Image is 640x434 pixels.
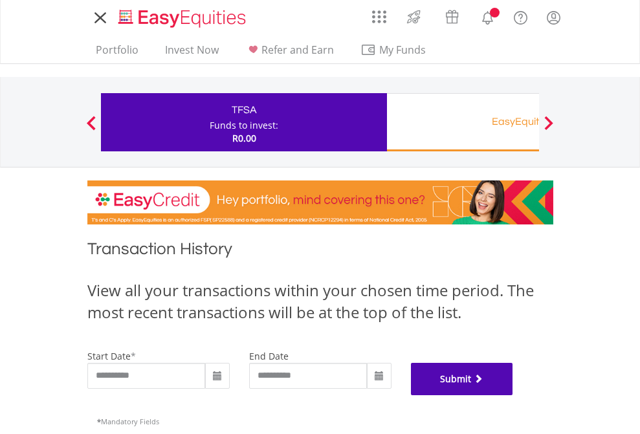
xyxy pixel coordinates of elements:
[87,180,553,224] img: EasyCredit Promotion Banner
[113,3,251,29] a: Home page
[537,3,570,32] a: My Profile
[232,132,256,144] span: R0.00
[87,237,553,266] h1: Transaction History
[87,350,131,362] label: start date
[210,119,278,132] div: Funds to invest:
[364,3,395,24] a: AppsGrid
[360,41,445,58] span: My Funds
[372,10,386,24] img: grid-menu-icon.svg
[441,6,463,27] img: vouchers-v2.svg
[411,363,513,395] button: Submit
[97,417,159,426] span: Mandatory Fields
[160,43,224,63] a: Invest Now
[504,3,537,29] a: FAQ's and Support
[78,122,104,135] button: Previous
[471,3,504,29] a: Notifications
[91,43,144,63] a: Portfolio
[240,43,339,63] a: Refer and Earn
[261,43,334,57] span: Refer and Earn
[116,8,251,29] img: EasyEquities_Logo.png
[536,122,562,135] button: Next
[403,6,425,27] img: thrive-v2.svg
[109,101,379,119] div: TFSA
[249,350,289,362] label: end date
[87,279,553,324] div: View all your transactions within your chosen time period. The most recent transactions will be a...
[433,3,471,27] a: Vouchers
